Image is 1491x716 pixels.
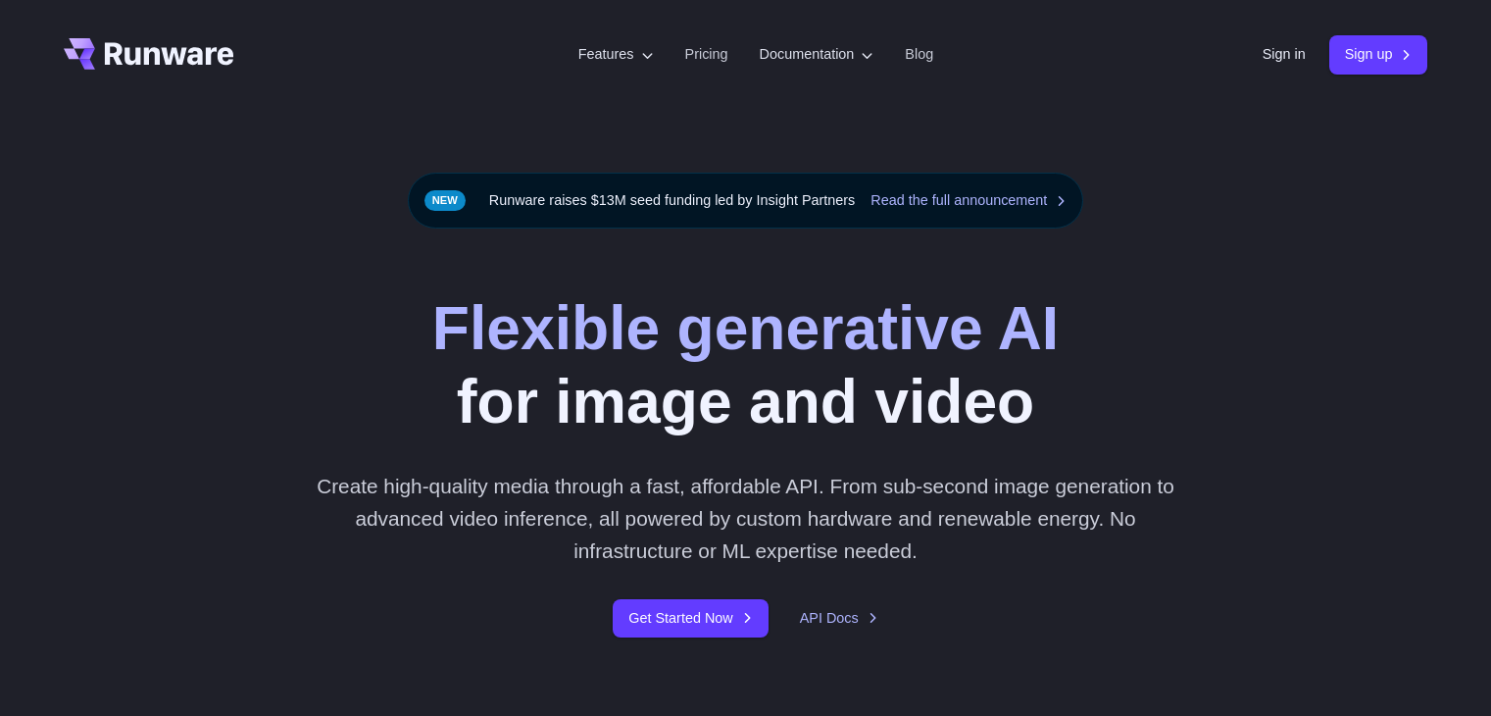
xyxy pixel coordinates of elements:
div: Runware raises $13M seed funding led by Insight Partners [408,173,1084,229]
strong: Flexible generative AI [432,293,1059,362]
a: Blog [905,43,933,66]
a: API Docs [800,607,878,630]
label: Documentation [760,43,874,66]
a: Sign in [1263,43,1306,66]
a: Read the full announcement [870,189,1067,212]
a: Go to / [64,38,234,70]
p: Create high-quality media through a fast, affordable API. From sub-second image generation to adv... [309,470,1182,568]
a: Sign up [1329,35,1428,74]
h1: for image and video [432,291,1059,438]
label: Features [578,43,654,66]
a: Get Started Now [613,599,768,638]
a: Pricing [685,43,728,66]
